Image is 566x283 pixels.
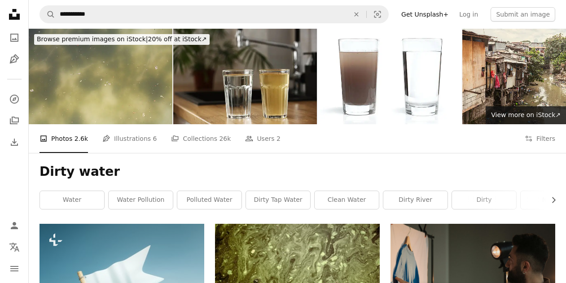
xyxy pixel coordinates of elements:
a: View more on iStock↗ [486,106,566,124]
button: Visual search [367,6,388,23]
a: green abstract painting [215,274,380,283]
a: Log in / Sign up [5,217,23,235]
button: Search Unsplash [40,6,55,23]
a: water pollution [109,191,173,209]
button: scroll list to the right [545,191,555,209]
span: 2 [276,134,281,144]
img: Dirty and Clean Water in Glasses [318,29,461,124]
a: Photos [5,29,23,47]
a: dirty tap water [246,191,310,209]
span: 6 [153,134,157,144]
button: Menu [5,260,23,278]
a: Collections 26k [171,124,231,153]
a: Illustrations 6 [102,124,157,153]
span: View more on iStock ↗ [491,111,561,118]
button: Language [5,238,23,256]
a: Get Unsplash+ [396,7,454,22]
a: Log in [454,7,483,22]
span: 26k [219,134,231,144]
a: Collections [5,112,23,130]
a: Illustrations [5,50,23,68]
a: clean water [315,191,379,209]
a: Browse premium images on iStock|20% off at iStock↗ [29,29,215,50]
span: 20% off at iStock ↗ [37,35,207,43]
img: Dirty Water [29,29,172,124]
a: polluted water [177,191,241,209]
a: dirty river [383,191,448,209]
img: House water filtration system to drinkable condition. Glass of clear water after reverse osmos fi... [173,29,317,124]
a: water [40,191,104,209]
a: Explore [5,90,23,108]
a: Users 2 [245,124,281,153]
button: Clear [347,6,366,23]
a: dirty [452,191,516,209]
form: Find visuals sitewide [39,5,389,23]
a: Download History [5,133,23,151]
button: Submit an image [491,7,555,22]
button: Filters [525,124,555,153]
h1: Dirty water [39,164,555,180]
span: Browse premium images on iStock | [37,35,148,43]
